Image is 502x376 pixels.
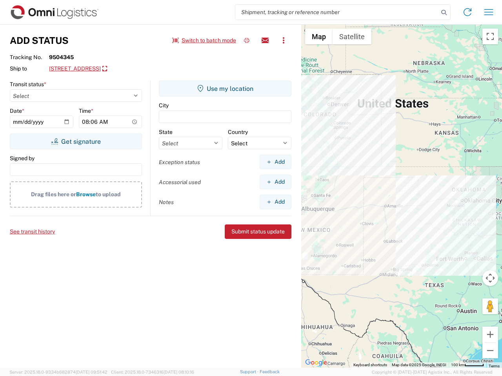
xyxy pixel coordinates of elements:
button: Zoom out [482,343,498,358]
span: [DATE] 09:51:42 [76,370,107,374]
span: Tracking No. [10,54,49,61]
span: Client: 2025.18.0-7346316 [111,370,194,374]
h3: Add Status [10,35,69,46]
span: 100 km [451,363,464,367]
button: Map Scale: 100 km per 46 pixels [449,362,486,368]
strong: 9504345 [49,54,74,61]
button: Drag Pegman onto the map to open Street View [482,298,498,314]
a: Feedback [260,369,280,374]
button: Get signature [10,134,142,149]
a: Terms [489,364,500,368]
span: Ship to [10,65,49,72]
button: Add [260,155,291,169]
label: Signed by [10,155,35,162]
label: Accessorial used [159,179,201,186]
label: Date [10,107,24,114]
button: Show street map [305,29,333,44]
label: Exception status [159,159,200,166]
span: Map data ©2025 Google, INEGI [392,363,446,367]
span: Server: 2025.18.0-9334b682874 [9,370,107,374]
button: Zoom in [482,327,498,342]
span: to upload [96,191,121,197]
a: Open this area in Google Maps (opens a new window) [303,358,329,368]
button: Switch to batch mode [172,34,236,47]
a: [STREET_ADDRESS] [49,62,107,76]
span: Copyright © [DATE]-[DATE] Agistix Inc., All Rights Reserved [372,369,493,376]
button: Add [260,175,291,189]
label: Time [79,107,93,114]
button: Keyboard shortcuts [353,362,387,368]
label: Transit status [10,81,46,88]
button: Show satellite imagery [333,29,371,44]
span: [DATE] 08:10:16 [164,370,194,374]
button: Toggle fullscreen view [482,29,498,44]
a: Support [240,369,260,374]
button: Add [260,195,291,209]
button: Map camera controls [482,270,498,286]
button: See transit history [10,225,55,238]
span: Drag files here or [31,191,76,197]
label: City [159,102,169,109]
button: Use my location [159,81,291,96]
img: Google [303,358,329,368]
label: Country [228,128,248,136]
button: Submit status update [225,224,291,239]
span: Browse [76,191,96,197]
input: Shipment, tracking or reference number [235,5,438,20]
label: State [159,128,173,136]
label: Notes [159,199,174,206]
